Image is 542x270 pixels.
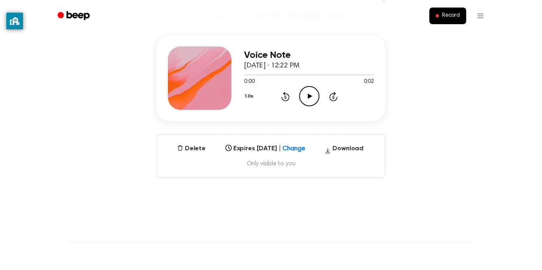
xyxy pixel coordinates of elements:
[471,6,490,25] button: Open menu
[429,8,466,24] button: Record
[364,78,374,86] span: 0:02
[167,160,375,168] span: Only visible to you
[244,62,300,69] span: [DATE] · 12:22 PM
[6,13,23,29] button: privacy banner
[244,50,374,61] h3: Voice Note
[244,90,256,103] button: 1.0x
[244,78,254,86] span: 0:00
[52,8,97,24] a: Beep
[321,144,367,157] button: Download
[174,144,209,153] button: Delete
[442,12,460,19] span: Record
